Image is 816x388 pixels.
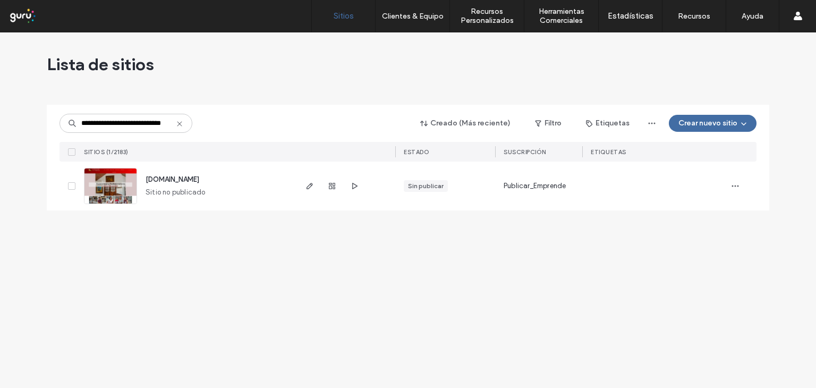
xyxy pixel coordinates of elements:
[146,175,199,183] a: [DOMAIN_NAME]
[404,148,429,156] span: ESTADO
[504,181,566,191] span: Publicar_Emprende
[678,12,710,21] label: Recursos
[47,54,154,75] span: Lista de sitios
[382,12,444,21] label: Clientes & Equipo
[524,115,572,132] button: Filtro
[669,115,756,132] button: Crear nuevo sitio
[408,181,444,191] div: Sin publicar
[591,148,626,156] span: ETIQUETAS
[84,148,129,156] span: SITIOS (1/2183)
[334,11,354,21] label: Sitios
[742,12,763,21] label: Ayuda
[524,7,598,25] label: Herramientas Comerciales
[504,148,546,156] span: Suscripción
[576,115,639,132] button: Etiquetas
[411,115,520,132] button: Creado (Más reciente)
[608,11,653,21] label: Estadísticas
[146,187,206,198] span: Sitio no publicado
[450,7,524,25] label: Recursos Personalizados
